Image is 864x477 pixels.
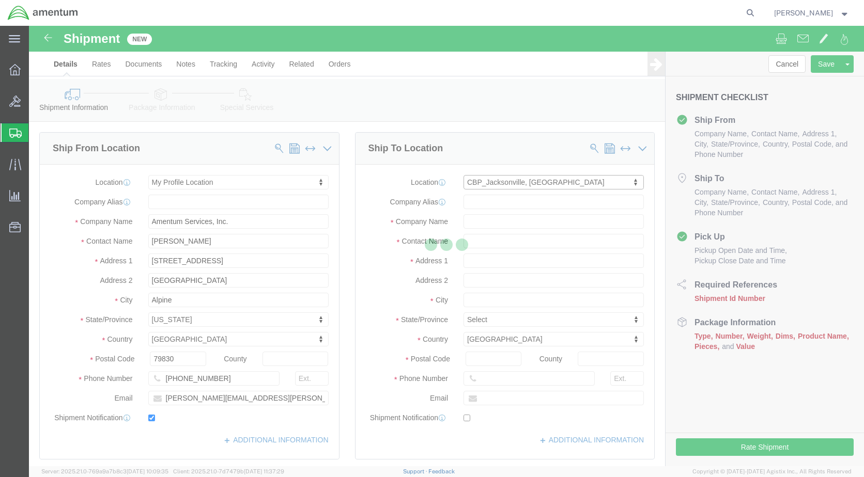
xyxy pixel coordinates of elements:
span: Copyright © [DATE]-[DATE] Agistix Inc., All Rights Reserved [692,467,852,476]
span: [DATE] 11:37:29 [244,468,284,474]
span: David Jurado [774,7,833,19]
span: Client: 2025.21.0-7d7479b [173,468,284,474]
span: [DATE] 10:09:35 [127,468,168,474]
span: Server: 2025.21.0-769a9a7b8c3 [41,468,168,474]
a: Feedback [428,468,455,474]
img: logo [7,5,79,21]
button: [PERSON_NAME] [774,7,850,19]
a: Support [403,468,429,474]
